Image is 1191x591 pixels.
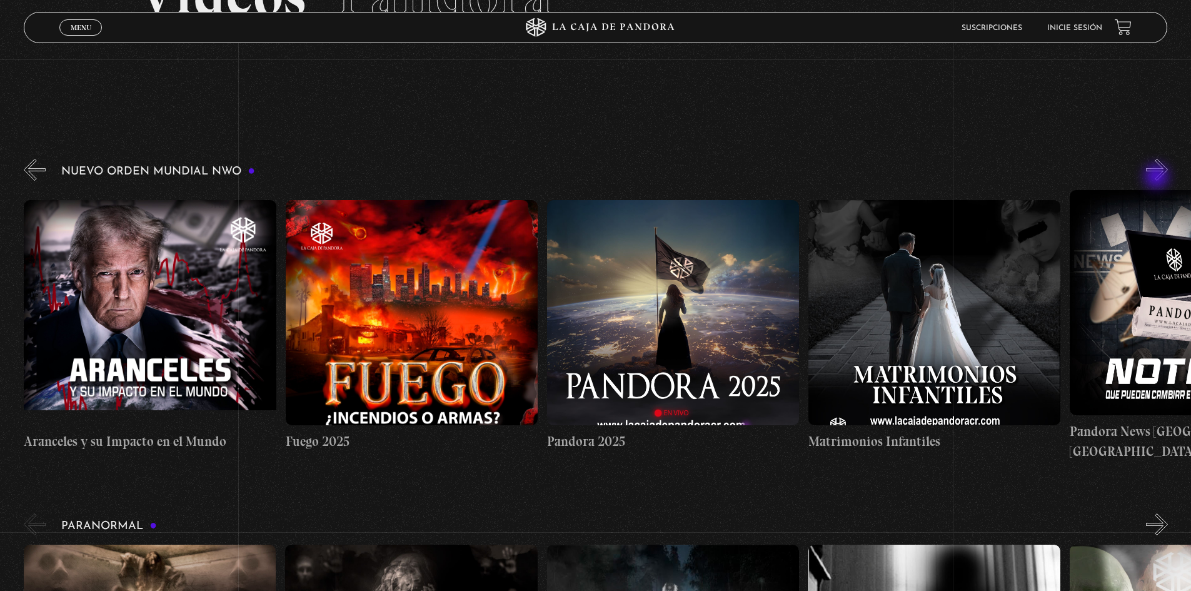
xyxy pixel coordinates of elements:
[24,513,46,535] button: Previous
[962,24,1022,32] a: Suscripciones
[24,432,276,452] h4: Aranceles y su Impacto en el Mundo
[61,520,157,532] h3: Paranormal
[66,34,96,43] span: Cerrar
[1146,159,1168,181] button: Next
[61,166,255,178] h3: Nuevo Orden Mundial NWO
[286,432,538,452] h4: Fuego 2025
[1047,24,1102,32] a: Inicie sesión
[808,190,1060,461] a: Matrimonios Infantiles
[547,432,799,452] h4: Pandora 2025
[1115,19,1132,36] a: View your shopping cart
[286,190,538,461] a: Fuego 2025
[808,432,1060,452] h4: Matrimonios Infantiles
[547,190,799,461] a: Pandora 2025
[24,159,46,181] button: Previous
[71,24,91,31] span: Menu
[1146,513,1168,535] button: Next
[24,190,276,461] a: Aranceles y su Impacto en el Mundo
